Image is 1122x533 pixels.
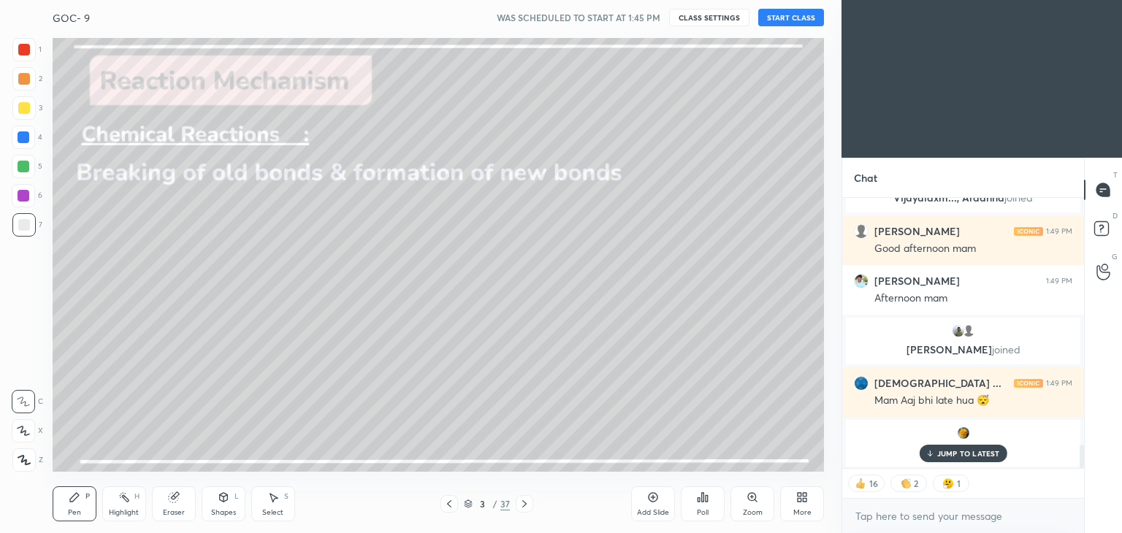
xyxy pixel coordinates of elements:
[961,323,976,338] img: default.png
[793,509,812,516] div: More
[12,390,43,413] div: C
[12,38,42,61] div: 1
[500,497,510,510] div: 37
[53,11,90,25] h4: GOC- 9
[262,509,283,516] div: Select
[68,509,81,516] div: Pen
[855,446,1072,458] p: Anjali
[855,344,1072,356] p: [PERSON_NAME]
[1113,169,1118,180] p: T
[12,213,42,237] div: 7
[637,509,669,516] div: Add Slide
[854,376,869,391] img: e58d833bf9324c669be012bdd6c0e5e7.jpg
[758,9,824,26] button: START CLASS
[1112,251,1118,262] p: G
[85,493,90,500] div: P
[743,509,763,516] div: Zoom
[955,478,961,489] div: 1
[1014,227,1043,236] img: iconic-light.a09c19a4.png
[992,342,1020,356] span: joined
[855,192,1072,204] p: Vijayalaxm..., Aradhna
[697,509,709,516] div: Poll
[937,449,1000,458] p: JUMP TO LATEST
[1113,210,1118,221] p: D
[134,493,140,500] div: H
[842,158,889,197] p: Chat
[12,67,42,91] div: 2
[1046,227,1072,236] div: 1:49 PM
[669,9,749,26] button: CLASS SETTINGS
[1004,191,1033,204] span: joined
[874,225,960,238] h6: [PERSON_NAME]
[1014,379,1043,388] img: iconic-light.a09c19a4.png
[853,476,868,491] img: thumbs_up.png
[163,509,185,516] div: Eraser
[12,126,42,149] div: 4
[898,476,913,491] img: clapping_hands.png
[12,96,42,120] div: 3
[854,274,869,288] img: fcf0e6528b5d4f73ab831469c6e81dd8.jpg
[874,394,1072,408] div: Mam Aaj bhi late hua 😴
[493,499,497,508] div: /
[476,499,490,508] div: 3
[284,493,289,500] div: S
[874,242,1072,256] div: Good afternoon mam
[12,448,43,472] div: Z
[956,426,971,440] img: 514da59c181c4c54abb72920b708794e.jpg
[211,509,236,516] div: Shapes
[951,323,966,338] img: 685d6827c4c542f699d30e18568d1507.jpg
[1046,379,1072,388] div: 1:49 PM
[497,11,660,24] h5: WAS SCHEDULED TO START AT 1:45 PM
[941,476,955,491] img: thinking_face.png
[874,377,1001,390] h6: [DEMOGRAPHIC_DATA] ...
[874,275,960,288] h6: [PERSON_NAME]
[868,478,879,489] div: 16
[12,184,42,207] div: 6
[854,224,869,239] img: default.png
[12,419,43,442] div: X
[12,155,42,178] div: 5
[874,291,1072,306] div: Afternoon mam
[1046,277,1072,285] div: 1:49 PM
[234,493,239,500] div: L
[913,478,919,489] div: 2
[109,509,139,516] div: Highlight
[842,198,1084,469] div: grid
